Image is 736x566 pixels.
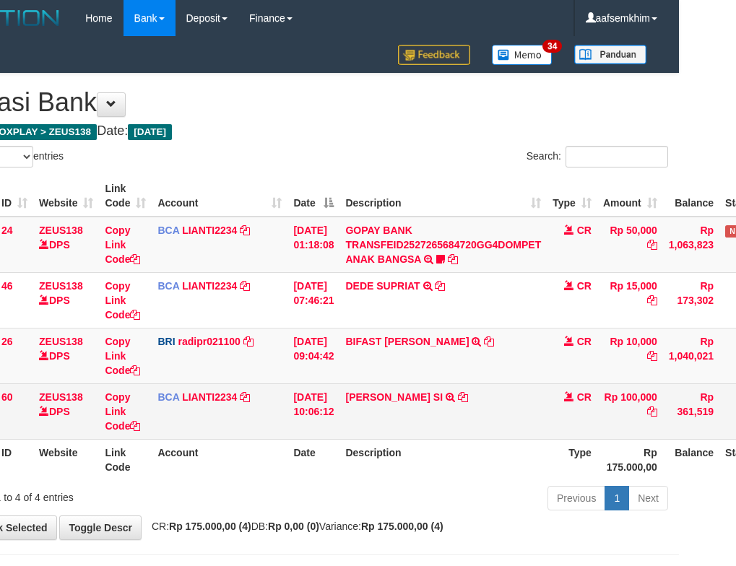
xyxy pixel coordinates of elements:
a: Copy Link Code [105,225,140,265]
a: Copy Rp 50,000 to clipboard [647,239,657,251]
a: Copy BIFAST ERIKA S PAUN to clipboard [484,336,494,347]
td: Rp 361,519 [663,383,719,439]
th: Link Code [99,439,152,480]
a: Copy radipr021100 to clipboard [243,336,254,347]
span: CR [577,391,592,403]
span: BCA [157,280,179,292]
a: Copy Rp 15,000 to clipboard [647,295,657,306]
strong: Rp 175.000,00 (4) [361,521,443,532]
a: Previous [547,486,605,510]
span: CR [577,225,592,236]
strong: Rp 0,00 (0) [268,521,319,532]
th: Description [339,439,547,480]
a: ZEUS138 [39,391,83,403]
span: 46 [1,280,13,292]
a: Copy Link Code [105,336,140,376]
td: Rp 1,040,021 [663,328,719,383]
th: Type: activate to sort column ascending [547,175,597,217]
a: Copy LIANTI2234 to clipboard [240,280,250,292]
th: Balance [663,175,719,217]
a: DEDE SUPRIAT [345,280,420,292]
th: Amount: activate to sort column ascending [597,175,663,217]
th: Rp 175.000,00 [597,439,663,480]
span: BCA [157,225,179,236]
th: Account [152,439,287,480]
th: Account: activate to sort column ascending [152,175,287,217]
span: 60 [1,391,13,403]
img: Feedback.jpg [398,45,470,65]
a: Copy Rp 10,000 to clipboard [647,350,657,362]
span: CR [577,336,592,347]
th: Description: activate to sort column ascending [339,175,547,217]
label: Search: [527,146,668,167]
td: DPS [33,272,99,328]
a: [PERSON_NAME] SI [345,391,443,403]
th: Link Code: activate to sort column ascending [99,175,152,217]
span: 26 [1,336,13,347]
a: radipr021100 [178,336,240,347]
td: [DATE] 10:06:12 [287,383,339,439]
span: [DATE] [128,124,172,140]
td: [DATE] 01:18:08 [287,217,339,273]
th: Date: activate to sort column descending [287,175,339,217]
strong: Rp 175.000,00 (4) [169,521,251,532]
a: Copy LIANTI2234 to clipboard [240,225,250,236]
a: Copy LIANTI2234 to clipboard [240,391,250,403]
a: Copy DEDE SUPRIAT to clipboard [435,280,445,292]
span: CR [577,280,592,292]
th: Type [547,439,597,480]
td: Rp 50,000 [597,217,663,273]
a: ZEUS138 [39,336,83,347]
th: Website [33,439,99,480]
a: LIANTI2234 [182,280,237,292]
td: Rp 15,000 [597,272,663,328]
td: Rp 100,000 [597,383,663,439]
a: Next [628,486,668,510]
a: 34 [481,36,563,73]
a: Toggle Descr [59,515,142,540]
td: DPS [33,328,99,383]
td: DPS [33,383,99,439]
span: 24 [1,225,13,236]
input: Search: [566,146,668,167]
td: Rp 1,063,823 [663,217,719,273]
a: ZEUS138 [39,280,83,292]
a: Copy Link Code [105,391,140,432]
a: ZEUS138 [39,225,83,236]
td: Rp 173,302 [663,272,719,328]
td: [DATE] 09:04:42 [287,328,339,383]
span: BCA [157,391,179,403]
a: Copy JIMMY ANZASMARA SI to clipboard [458,391,468,403]
a: Copy Link Code [105,280,140,321]
a: Copy Rp 100,000 to clipboard [647,406,657,417]
a: GOPAY BANK TRANSFEID2527265684720GG4DOMPET ANAK BANGSA [345,225,541,265]
a: LIANTI2234 [182,391,237,403]
img: panduan.png [574,45,646,64]
th: Date [287,439,339,480]
td: DPS [33,217,99,273]
span: CR: DB: Variance: [144,521,443,532]
a: BIFAST [PERSON_NAME] [345,336,469,347]
th: Balance [663,439,719,480]
span: 34 [542,40,562,53]
td: Rp 10,000 [597,328,663,383]
a: 1 [605,486,629,510]
span: BRI [157,336,175,347]
th: Website: activate to sort column ascending [33,175,99,217]
a: LIANTI2234 [182,225,237,236]
a: Copy GOPAY BANK TRANSFEID2527265684720GG4DOMPET ANAK BANGSA to clipboard [448,253,458,265]
td: [DATE] 07:46:21 [287,272,339,328]
img: Button%20Memo.svg [492,45,553,65]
